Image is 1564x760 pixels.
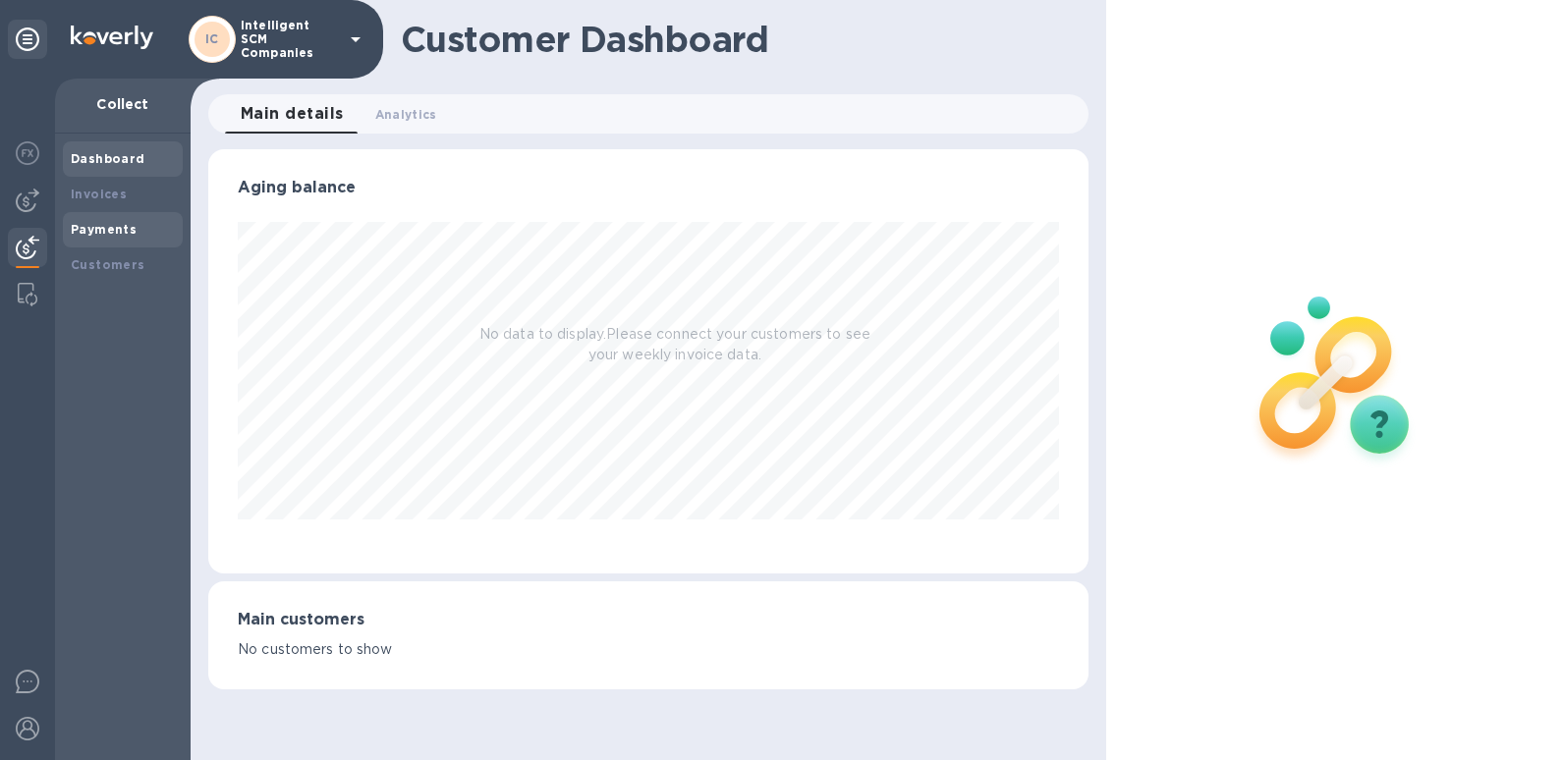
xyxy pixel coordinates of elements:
[238,611,1059,629] h3: Main customers
[71,26,153,49] img: Logo
[71,222,137,237] b: Payments
[8,20,47,59] div: Unpin categories
[71,151,145,166] b: Dashboard
[16,141,39,165] img: Foreign exchange
[71,187,127,201] b: Invoices
[238,639,1059,660] p: No customers to show
[241,100,344,128] span: Main details
[71,257,145,272] b: Customers
[205,31,219,46] b: IC
[238,179,1059,197] h3: Aging balance
[71,94,175,114] p: Collect
[241,19,339,60] p: Intelligent SCM Companies
[375,104,437,125] span: Analytics
[401,19,1075,60] h1: Customer Dashboard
